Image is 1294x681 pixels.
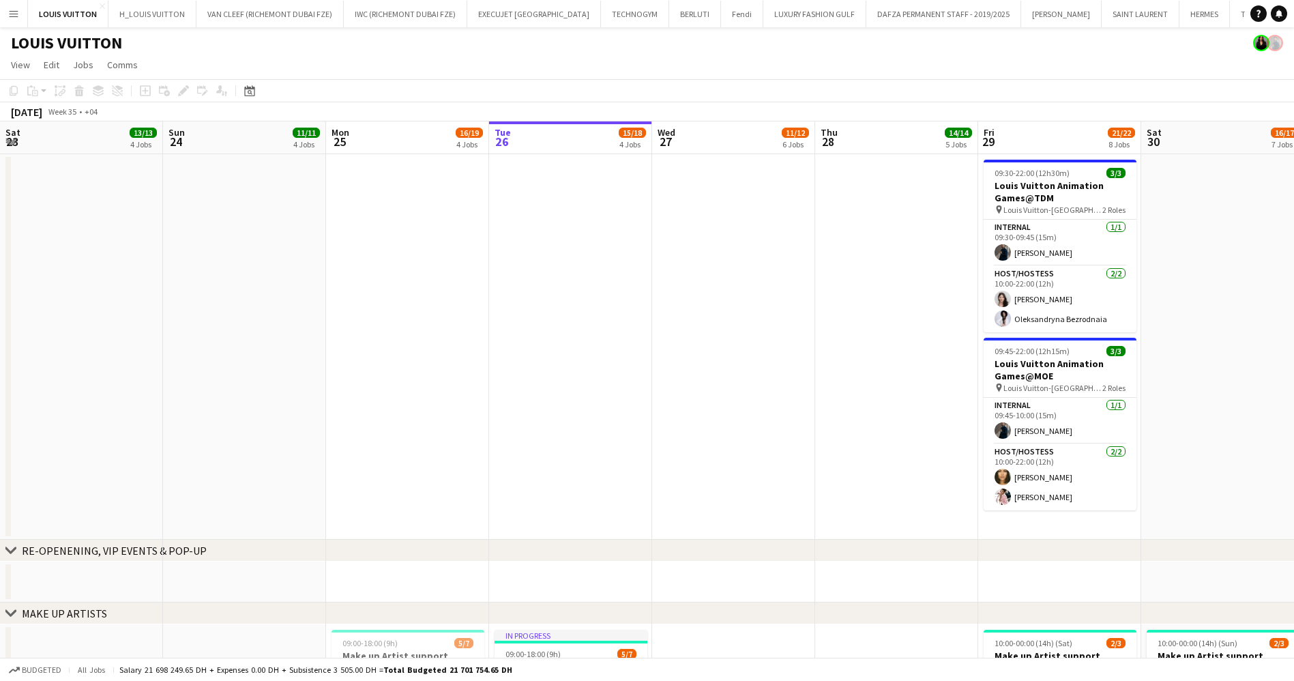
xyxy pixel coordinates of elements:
[601,1,669,27] button: TECHNOGYM
[1253,35,1269,51] app-user-avatar: Maria Fernandes
[467,1,601,27] button: EXECUJET [GEOGRAPHIC_DATA]
[45,106,79,117] span: Week 35
[1179,1,1230,27] button: HERMES
[332,126,349,139] span: Mon
[1147,126,1162,139] span: Sat
[68,56,99,74] a: Jobs
[11,33,122,53] h1: LOUIS VUITTON
[1102,205,1126,215] span: 2 Roles
[619,128,646,138] span: 15/18
[5,126,20,139] span: Sat
[984,266,1136,332] app-card-role: Host/Hostess2/210:00-22:00 (12h)[PERSON_NAME]Oleksandryna Bezrodnaia
[102,56,143,74] a: Comms
[456,139,482,149] div: 4 Jobs
[344,1,467,27] button: IWC (RICHEMONT DUBAI FZE)
[1003,205,1102,215] span: Louis Vuitton-[GEOGRAPHIC_DATA]
[945,139,971,149] div: 5 Jobs
[819,134,838,149] span: 28
[329,134,349,149] span: 25
[454,638,473,648] span: 5/7
[3,134,20,149] span: 23
[1108,128,1135,138] span: 21/22
[821,126,838,139] span: Thu
[1106,346,1126,356] span: 3/3
[984,650,1136,674] h3: Make up Artist support @TDM
[130,139,156,149] div: 4 Jobs
[505,649,561,659] span: 09:00-18:00 (9h)
[332,650,484,674] h3: Make up Artist support TRAINING @TDM
[22,544,207,557] div: RE-OPENENING, VIP EVENTS & POP-UP
[1108,139,1134,149] div: 8 Jobs
[619,139,645,149] div: 4 Jobs
[130,128,157,138] span: 13/13
[28,1,108,27] button: LOUIS VUITTON
[763,1,866,27] button: LUXURY FASHION GULF
[22,665,61,675] span: Budgeted
[721,1,763,27] button: Fendi
[984,126,995,139] span: Fri
[166,134,185,149] span: 24
[782,139,808,149] div: 6 Jobs
[617,649,636,659] span: 5/7
[492,134,511,149] span: 26
[73,59,93,71] span: Jobs
[495,126,511,139] span: Tue
[11,105,42,119] div: [DATE]
[984,160,1136,332] app-job-card: 09:30-22:00 (12h30m)3/3Louis Vuitton Animation Games@TDM Louis Vuitton-[GEOGRAPHIC_DATA]2 RolesIn...
[168,126,185,139] span: Sun
[866,1,1021,27] button: DAFZA PERMANENT STAFF - 2019/2025
[383,665,512,675] span: Total Budgeted 21 701 754.65 DH
[984,220,1136,266] app-card-role: Internal1/109:30-09:45 (15m)[PERSON_NAME]
[85,106,98,117] div: +04
[495,630,647,641] div: In progress
[11,59,30,71] span: View
[1145,134,1162,149] span: 30
[1102,383,1126,393] span: 2 Roles
[656,134,675,149] span: 27
[984,444,1136,510] app-card-role: Host/Hostess2/210:00-22:00 (12h)[PERSON_NAME][PERSON_NAME]
[196,1,344,27] button: VAN CLEEF (RICHEMONT DUBAI FZE)
[1106,638,1126,648] span: 2/3
[658,126,675,139] span: Wed
[75,665,108,675] span: All jobs
[995,168,1070,178] span: 09:30-22:00 (12h30m)
[984,358,1136,382] h3: Louis Vuitton Animation Games@MOE
[1106,168,1126,178] span: 3/3
[782,128,809,138] span: 11/12
[984,398,1136,444] app-card-role: Internal1/109:45-10:00 (15m)[PERSON_NAME]
[7,663,63,678] button: Budgeted
[1003,383,1102,393] span: Louis Vuitton-[GEOGRAPHIC_DATA]
[1267,35,1283,51] app-user-avatar: Mohamed Arafa
[5,56,35,74] a: View
[669,1,721,27] button: BERLUTI
[108,1,196,27] button: H_LOUIS VUITTON
[984,338,1136,510] app-job-card: 09:45-22:00 (12h15m)3/3Louis Vuitton Animation Games@MOE Louis Vuitton-[GEOGRAPHIC_DATA]2 RolesIn...
[119,665,512,675] div: Salary 21 698 249.65 DH + Expenses 0.00 DH + Subsistence 3 505.00 DH =
[107,59,138,71] span: Comms
[982,134,995,149] span: 29
[38,56,65,74] a: Edit
[1102,1,1179,27] button: SAINT LAURENT
[995,346,1070,356] span: 09:45-22:00 (12h15m)
[945,128,972,138] span: 14/14
[293,139,319,149] div: 4 Jobs
[342,638,398,648] span: 09:00-18:00 (9h)
[293,128,320,138] span: 11/11
[995,638,1072,648] span: 10:00-00:00 (14h) (Sat)
[22,607,107,620] div: MAKE UP ARTISTS
[1021,1,1102,27] button: [PERSON_NAME]
[984,179,1136,204] h3: Louis Vuitton Animation Games@TDM
[1269,638,1289,648] span: 2/3
[456,128,483,138] span: 16/19
[1158,638,1237,648] span: 10:00-00:00 (14h) (Sun)
[44,59,59,71] span: Edit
